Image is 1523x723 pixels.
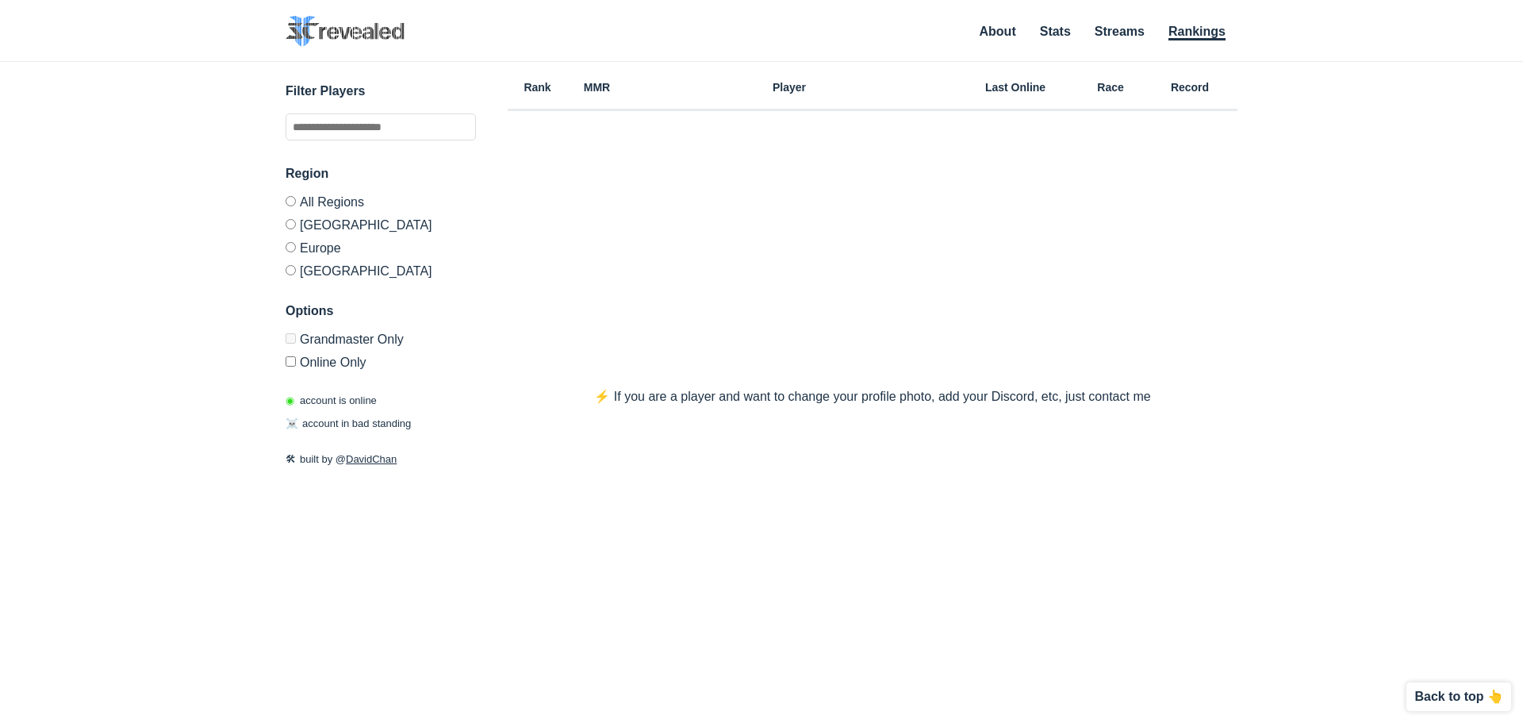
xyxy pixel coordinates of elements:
[286,333,476,350] label: Only Show accounts currently in Grandmaster
[286,82,476,101] h3: Filter Players
[346,453,397,465] a: DavidChan
[286,259,476,278] label: [GEOGRAPHIC_DATA]
[286,213,476,236] label: [GEOGRAPHIC_DATA]
[286,196,296,206] input: All Regions
[286,236,476,259] label: Europe
[286,350,476,369] label: Only show accounts currently laddering
[286,453,296,465] span: 🛠
[286,265,296,275] input: [GEOGRAPHIC_DATA]
[1040,25,1071,38] a: Stats
[286,452,476,467] p: built by @
[286,302,476,321] h3: Options
[1095,25,1145,38] a: Streams
[627,82,952,93] h6: Player
[1079,82,1142,93] h6: Race
[286,16,405,47] img: SC2 Revealed
[508,82,567,93] h6: Rank
[286,417,298,429] span: ☠️
[980,25,1016,38] a: About
[1168,25,1226,40] a: Rankings
[1414,690,1503,703] p: Back to top 👆
[1142,82,1237,93] h6: Record
[286,393,377,409] p: account is online
[286,356,296,367] input: Online Only
[286,416,411,432] p: account in bad standing
[567,82,627,93] h6: MMR
[562,387,1182,406] p: ⚡️ If you are a player and want to change your profile photo, add your Discord, etc, just contact me
[286,164,476,183] h3: Region
[286,196,476,213] label: All Regions
[286,333,296,344] input: Grandmaster Only
[286,394,294,406] span: ◉
[952,82,1079,93] h6: Last Online
[286,219,296,229] input: [GEOGRAPHIC_DATA]
[286,242,296,252] input: Europe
